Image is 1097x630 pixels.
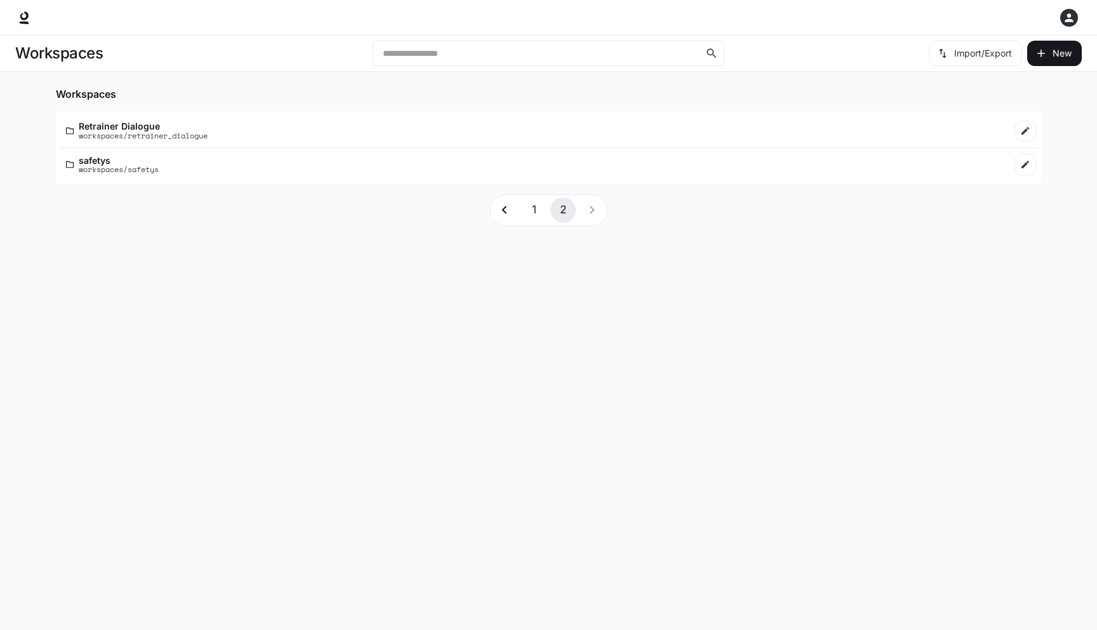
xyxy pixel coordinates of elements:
[61,151,1012,179] a: safetysworkspaces/safetys
[489,194,608,226] nav: pagination navigation
[79,165,159,173] p: workspaces/safetys
[1027,41,1082,66] button: Create workspace
[79,131,208,140] p: workspaces/retrainer_dialogue
[79,156,159,165] p: safetys
[61,116,1012,145] a: Retrainer Dialogueworkspaces/retrainer_dialogue
[492,198,517,223] button: Go to previous page
[550,198,576,223] button: page 2
[521,198,547,223] button: Go to page 1
[79,121,208,131] p: Retrainer Dialogue
[929,41,1022,66] button: Import/Export
[1014,154,1036,175] a: Edit workspace
[1014,120,1036,142] a: Edit workspace
[15,41,103,66] h1: Workspaces
[56,87,1041,101] h5: Workspaces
